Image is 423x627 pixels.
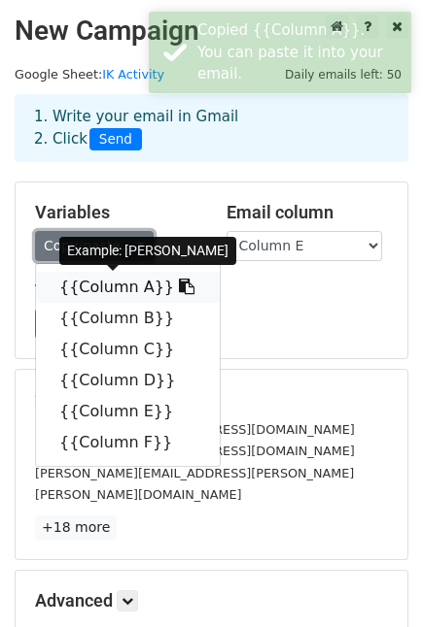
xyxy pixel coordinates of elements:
[35,590,388,611] h5: Advanced
[36,365,220,396] a: {{Column D}}
[36,396,220,427] a: {{Column E}}
[197,19,404,85] div: Copied {{Column A}}. You can paste it into your email.
[15,15,408,48] h2: New Campaign
[227,202,389,223] h5: Email column
[36,272,220,303] a: {{Column A}}
[35,202,197,223] h5: Variables
[36,303,220,334] a: {{Column B}}
[326,534,423,627] iframe: Chat Widget
[35,444,355,458] small: [PERSON_NAME][EMAIL_ADDRESS][DOMAIN_NAME]
[89,128,142,151] span: Send
[59,237,236,265] div: Example: [PERSON_NAME]
[102,67,164,82] a: IK Activity
[35,422,355,437] small: [PERSON_NAME][EMAIL_ADDRESS][DOMAIN_NAME]
[35,231,154,261] a: Copy/paste...
[19,106,404,150] div: 1. Write your email in Gmail 2. Click
[35,466,354,503] small: [PERSON_NAME][EMAIL_ADDRESS][PERSON_NAME][PERSON_NAME][DOMAIN_NAME]
[15,67,164,82] small: Google Sheet:
[35,515,117,540] a: +18 more
[36,427,220,458] a: {{Column F}}
[36,334,220,365] a: {{Column C}}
